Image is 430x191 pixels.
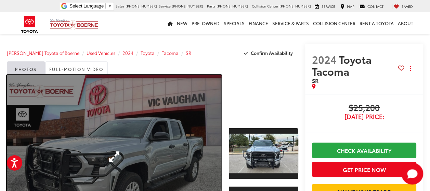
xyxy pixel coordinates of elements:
[122,50,133,56] a: 2024
[17,13,42,35] img: Toyota
[186,50,191,56] a: SR
[251,50,293,56] span: Confirm Availability
[172,3,203,9] span: [PHONE_NUMBER]
[159,3,171,9] span: Service
[312,52,337,67] span: 2024
[312,76,318,84] span: SR
[222,12,247,34] a: Specials
[105,3,106,9] span: ​
[347,4,354,9] span: Map
[69,3,112,9] a: Select Language​
[270,12,311,34] a: Service & Parts: Opens in a new tab
[166,12,175,34] a: Home
[7,61,45,75] a: Photos
[50,18,99,30] img: Vic Vaughan Toyota of Boerne
[313,4,337,9] a: Service
[45,61,108,75] a: Full-Motion Video
[396,12,415,34] a: About
[141,50,155,56] a: Toyota
[228,134,299,173] img: 2024 Toyota Tacoma SR
[217,3,248,9] span: [PHONE_NUMBER]
[312,52,372,78] span: Toyota Tacoma
[107,3,112,9] span: ▼
[312,103,416,113] span: $25,200
[358,4,385,9] a: Contact
[126,3,157,9] span: [PHONE_NUMBER]
[409,66,411,71] span: dropdown dots
[229,128,298,179] a: Expand Photo 1
[401,163,423,185] button: Toggle Chat Window
[207,3,216,9] span: Parts
[240,47,298,59] button: Confirm Availability
[175,12,190,34] a: New
[312,113,416,120] span: [DATE] Price:
[162,50,179,56] a: Tacoma
[357,12,396,34] a: Rent a Toyota
[322,4,335,9] span: Service
[229,75,298,121] div: View Full-Motion Video
[7,50,79,56] a: [PERSON_NAME] Toyota of Boerne
[367,4,383,9] span: Contact
[87,50,115,56] a: Used Vehicles
[402,4,413,9] span: Saved
[312,162,416,177] button: Get Price Now
[190,12,222,34] a: Pre-Owned
[311,12,357,34] a: Collision Center
[252,3,278,9] span: Collision Center
[401,163,423,185] svg: Start Chat
[279,3,311,9] span: [PHONE_NUMBER]
[404,63,416,75] button: Actions
[392,4,415,9] a: My Saved Vehicles
[116,3,125,9] span: Sales
[69,3,104,9] span: Select Language
[339,4,356,9] a: Map
[312,143,416,158] a: Check Availability
[247,12,270,34] a: Finance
